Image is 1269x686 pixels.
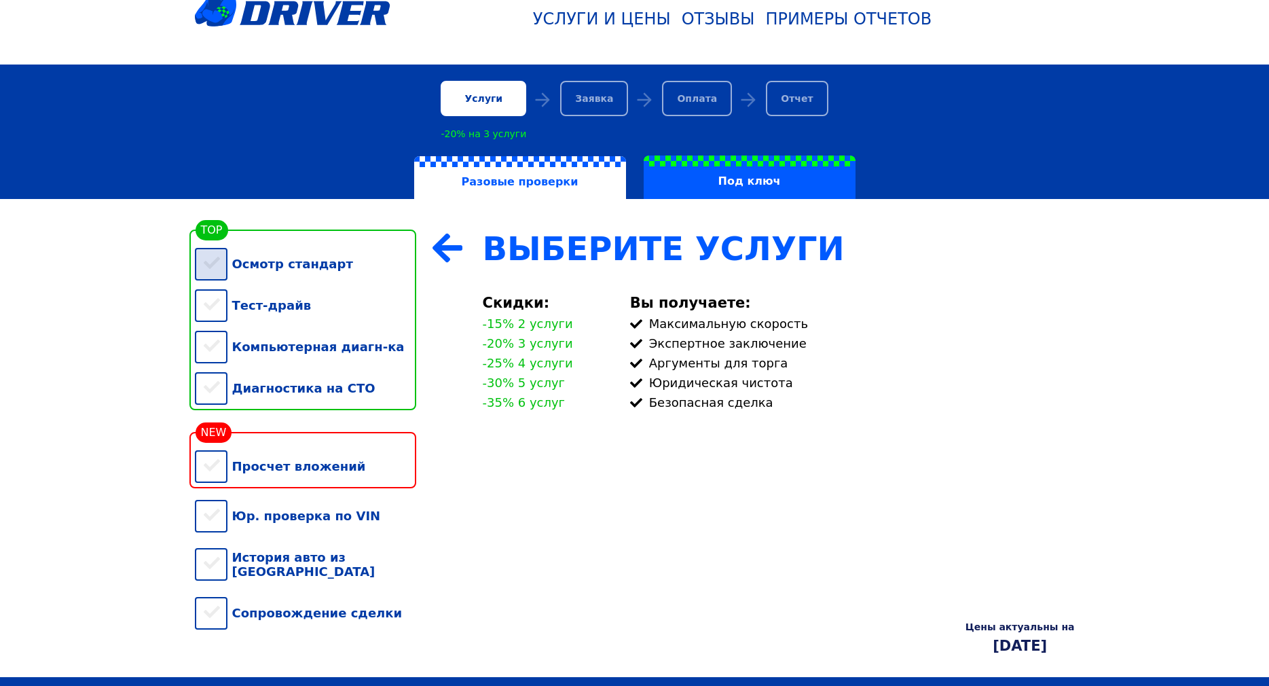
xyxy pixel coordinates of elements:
[528,4,676,34] a: Услуги и цены
[483,356,573,370] div: -25% 4 услуги
[682,10,755,29] div: Отзывы
[195,285,416,326] div: Тест-драйв
[195,537,416,592] div: История авто из [GEOGRAPHIC_DATA]
[195,495,416,537] div: Юр. проверка по VIN
[676,4,760,34] a: Отзывы
[635,156,864,199] a: Под ключ
[483,295,614,311] div: Скидки:
[766,81,828,116] div: Отчет
[760,4,937,34] a: Примеры отчетов
[195,446,416,487] div: Просчет вложений
[483,317,573,331] div: -15% 2 услуги
[630,317,1075,331] div: Максимальную скорость
[965,638,1075,654] div: [DATE]
[483,376,573,390] div: -30% 5 услуг
[441,81,526,116] div: Услуги
[195,592,416,634] div: Сопровождение сделки
[483,395,573,410] div: -35% 6 услуг
[441,128,526,139] div: -20% на 3 услуги
[630,336,1075,350] div: Экспертное заключение
[965,621,1075,632] div: Цены актуальны на
[765,10,932,29] div: Примеры отчетов
[630,356,1075,370] div: Аргументы для торга
[644,156,856,199] label: Под ключ
[483,230,1075,268] div: Выберите Услуги
[195,243,416,285] div: Осмотр стандарт
[630,295,1075,311] div: Вы получаете:
[630,395,1075,410] div: Безопасная сделка
[195,367,416,409] div: Диагностика на СТО
[662,81,732,116] div: Оплата
[195,326,416,367] div: Компьютерная диагн-ка
[630,376,1075,390] div: Юридическая чистота
[414,156,626,200] label: Разовые проверки
[533,10,671,29] div: Услуги и цены
[483,336,573,350] div: -20% 3 услуги
[560,81,628,116] div: Заявка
